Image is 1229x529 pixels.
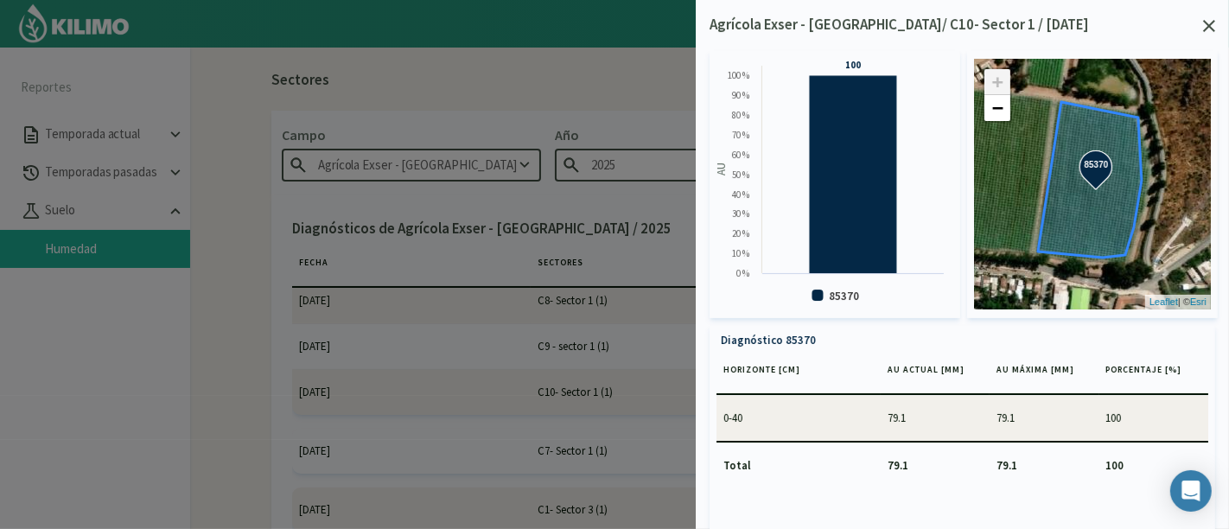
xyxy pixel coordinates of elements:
th: AU máxima [mm] [990,356,1098,394]
text: 0 % [736,267,749,279]
div: | © [1145,295,1211,309]
text: 30 % [732,207,749,220]
td: 79.1 [990,443,1098,488]
div: Open Intercom Messenger [1170,470,1212,512]
th: AU actual [mm] [881,356,990,394]
td: 79.1 [990,396,1098,441]
div: 85370 [1092,163,1103,174]
text: 85370 [829,289,859,303]
text: 20 % [732,227,749,239]
text: 80 % [732,109,749,121]
text: 60 % [732,149,749,161]
th: Porcentaje [%] [1099,356,1208,394]
td: Total [716,443,881,488]
p: Diagnóstico 85370 [721,332,1208,349]
tspan: 100 [845,59,861,71]
p: Agrícola Exser - [GEOGRAPHIC_DATA]/ C10- Sector 1 / [DATE] [710,14,1089,36]
text: 100 % [728,69,749,81]
text: 40 % [732,188,749,201]
text: 70 % [732,129,749,141]
th: Horizonte [cm] [716,356,881,394]
text: 90 % [732,89,749,101]
td: 100 [1099,443,1208,488]
td: 100 [1099,396,1208,441]
strong: 85370 [1084,158,1111,171]
td: 0-40 [716,396,881,441]
text: 10 % [732,247,749,259]
a: Esri [1190,296,1207,307]
a: Zoom in [984,69,1010,95]
td: 79.1 [881,443,990,488]
a: Zoom out [984,95,1010,121]
td: 79.1 [881,396,990,441]
text: 50 % [732,169,749,181]
text: AU [714,163,729,175]
a: Leaflet [1149,296,1178,307]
